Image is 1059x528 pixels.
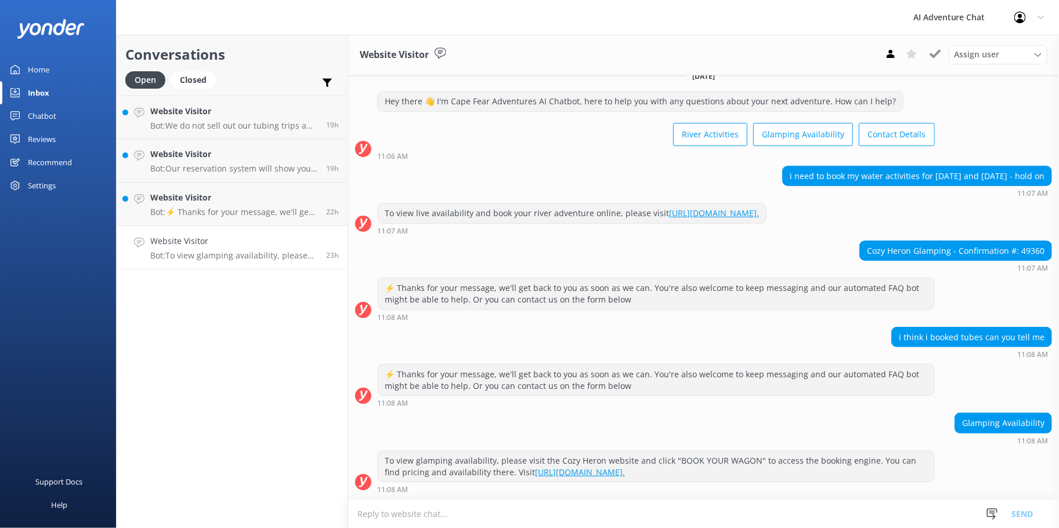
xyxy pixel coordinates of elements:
[150,105,317,118] h4: Website Visitor
[150,148,317,161] h4: Website Visitor
[28,174,56,197] div: Settings
[860,241,1051,261] div: Cozy Heron Glamping - Confirmation #: 49360
[117,139,348,183] a: Website VisitorBot:Our reservation system will show you what we have available. Weekdays during e...
[150,121,317,131] p: Bot: We do not sell out our tubing trips and can accommodate hundreds of river tubers in a day. T...
[28,151,72,174] div: Recommend
[1017,438,1048,445] strong: 11:08 AM
[377,228,408,235] strong: 11:07 AM
[377,485,935,493] div: 11:08am 17-Aug-2025 (UTC -04:00) America/New_York
[17,19,84,38] img: yonder-white-logo.png
[326,120,339,130] span: 02:40pm 17-Aug-2025 (UTC -04:00) America/New_York
[377,399,935,407] div: 11:08am 17-Aug-2025 (UTC -04:00) America/New_York
[859,264,1052,272] div: 11:07am 17-Aug-2025 (UTC -04:00) America/New_York
[326,250,339,260] span: 11:08am 17-Aug-2025 (UTC -04:00) America/New_York
[28,104,56,128] div: Chatbot
[673,123,747,146] button: River Activities
[360,48,429,63] h3: Website Visitor
[377,313,935,321] div: 11:08am 17-Aug-2025 (UTC -04:00) America/New_York
[669,207,759,219] a: [URL][DOMAIN_NAME].
[171,71,215,89] div: Closed
[378,451,934,482] div: To view glamping availability, please visit the Cozy Heron website and click "BOOK YOUR WAGON" to...
[1017,190,1048,197] strong: 11:07 AM
[955,413,1051,433] div: Glamping Availability
[28,58,49,81] div: Home
[1017,351,1048,358] strong: 11:08 AM
[955,436,1052,445] div: 11:08am 17-Aug-2025 (UTC -04:00) America/New_York
[125,73,171,86] a: Open
[125,43,339,65] h2: Conversations
[171,73,221,86] a: Closed
[377,152,935,160] div: 11:06am 17-Aug-2025 (UTC -04:00) America/New_York
[377,400,408,407] strong: 11:08 AM
[377,227,767,235] div: 11:07am 17-Aug-2025 (UTC -04:00) America/New_York
[377,314,408,321] strong: 11:08 AM
[892,327,1051,347] div: i think i booked tubes can you tell me
[150,235,317,247] h4: Website Visitor
[51,493,67,516] div: Help
[1017,265,1048,272] strong: 11:07 AM
[753,123,853,146] button: Glamping Availability
[117,183,348,226] a: Website VisitorBot:⚡ Thanks for your message, we'll get back to you as soon as we can. You're als...
[326,163,339,173] span: 02:36pm 17-Aug-2025 (UTC -04:00) America/New_York
[782,189,1052,197] div: 11:07am 17-Aug-2025 (UTC -04:00) America/New_York
[36,470,83,493] div: Support Docs
[125,71,165,89] div: Open
[377,153,408,160] strong: 11:06 AM
[28,128,56,151] div: Reviews
[378,203,766,223] div: To view live availability and book your river adventure online, please visit
[150,191,317,204] h4: Website Visitor
[949,45,1047,64] div: Assign User
[117,226,348,270] a: Website VisitorBot:To view glamping availability, please visit the Cozy Heron website and click "...
[28,81,49,104] div: Inbox
[117,96,348,139] a: Website VisitorBot:We do not sell out our tubing trips and can accommodate hundreds of river tube...
[783,166,1051,186] div: i need to book my water activities for [DATE] and [DATE] - hold on
[378,278,934,309] div: ⚡ Thanks for your message, we'll get back to you as soon as we can. You're also welcome to keep m...
[535,467,625,478] a: [URL][DOMAIN_NAME].
[326,207,339,217] span: 11:33am 17-Aug-2025 (UTC -04:00) America/New_York
[859,123,935,146] button: Contact Details
[377,486,408,493] strong: 11:08 AM
[955,48,1000,61] span: Assign user
[150,207,317,217] p: Bot: ⚡ Thanks for your message, we'll get back to you as soon as we can. You're also welcome to k...
[150,250,317,261] p: Bot: To view glamping availability, please visit the Cozy Heron website and click "BOOK YOUR WAGO...
[891,350,1052,358] div: 11:08am 17-Aug-2025 (UTC -04:00) America/New_York
[685,71,722,81] span: [DATE]
[378,92,903,111] div: Hey there 👋 I'm Cape Fear Adventures AI Chatbot, here to help you with any questions about your n...
[378,365,934,395] div: ⚡ Thanks for your message, we'll get back to you as soon as we can. You're also welcome to keep m...
[150,163,317,174] p: Bot: Our reservation system will show you what we have available. Weekdays during early (March, A...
